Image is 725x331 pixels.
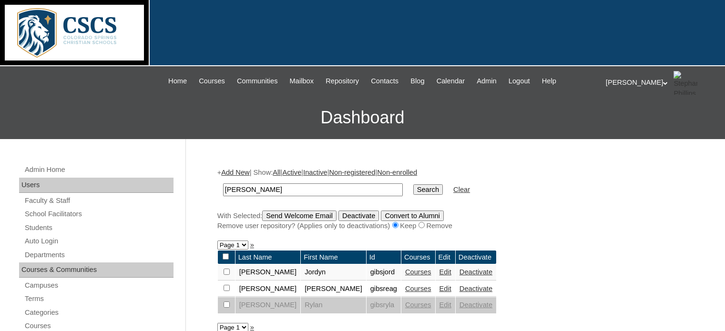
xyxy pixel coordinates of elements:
span: Courses [199,76,225,87]
td: Deactivate [456,251,496,264]
a: Courses [405,268,431,276]
a: Deactivate [460,301,492,309]
span: Blog [410,76,424,87]
a: Edit [439,268,451,276]
span: Logout [509,76,530,87]
span: Help [542,76,556,87]
input: Search [223,183,403,196]
a: Deactivate [460,285,492,292]
div: With Selected: [217,211,689,231]
a: All [273,169,280,176]
td: [PERSON_NAME] [235,281,301,297]
td: Last Name [235,251,301,264]
span: Mailbox [290,76,314,87]
td: gibsryla [367,297,401,313]
a: Courses [194,76,230,87]
a: Admin [472,76,501,87]
a: Courses [405,301,431,309]
a: Non-registered [329,169,375,176]
td: Jordyn [301,264,366,281]
img: logo-white.png [5,5,144,60]
a: Deactivate [460,268,492,276]
td: gibsreag [367,281,401,297]
a: Logout [504,76,535,87]
a: » [250,323,254,331]
a: Home [163,76,192,87]
a: Inactive [303,169,327,176]
a: Calendar [432,76,470,87]
a: Active [282,169,301,176]
span: Repository [326,76,359,87]
a: Communities [232,76,283,87]
td: gibsjord [367,264,401,281]
a: Repository [321,76,364,87]
a: » [250,241,254,249]
a: Clear [453,186,470,193]
td: Id [367,251,401,264]
td: Edit [436,251,455,264]
div: + | Show: | | | | [217,168,689,231]
span: Home [168,76,187,87]
span: Admin [477,76,497,87]
div: Remove user repository? (Applies only to deactivations) Keep Remove [217,221,689,231]
td: First Name [301,251,366,264]
span: Communities [237,76,278,87]
a: Terms [24,293,174,305]
td: Rylan [301,297,366,313]
a: Faculty & Staff [24,195,174,207]
a: Auto Login [24,235,174,247]
a: Campuses [24,280,174,291]
a: Non-enrolled [377,169,417,176]
a: Help [537,76,561,87]
a: Contacts [366,76,403,87]
input: Search [413,184,443,195]
h3: Dashboard [5,96,720,139]
td: Courses [401,251,435,264]
input: Deactivate [338,211,379,221]
a: School Facilitators [24,208,174,220]
span: Calendar [437,76,465,87]
a: Departments [24,249,174,261]
img: Stephanie Phillips [674,71,697,95]
a: Edit [439,301,451,309]
td: [PERSON_NAME] [235,297,301,313]
td: [PERSON_NAME] [301,281,366,297]
a: Blog [406,76,429,87]
span: Contacts [371,76,398,87]
div: Courses & Communities [19,262,174,278]
div: [PERSON_NAME] [606,71,715,95]
div: Users [19,178,174,193]
a: Admin Home [24,164,174,176]
a: Add New [221,169,249,176]
td: [PERSON_NAME] [235,264,301,281]
a: Edit [439,285,451,292]
input: Convert to Alumni [381,211,444,221]
a: Students [24,222,174,234]
a: Categories [24,307,174,319]
a: Courses [405,285,431,292]
input: Send Welcome Email [262,211,337,221]
a: Mailbox [285,76,319,87]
